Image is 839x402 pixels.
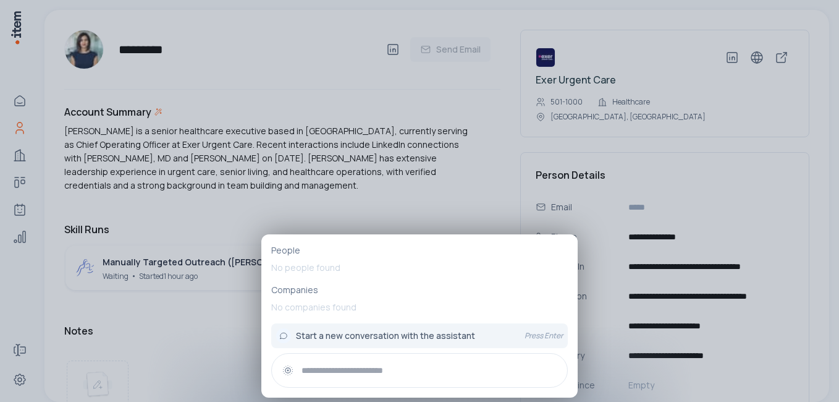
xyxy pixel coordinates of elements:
[261,234,578,398] div: PeopleNo people foundCompaniesNo companies foundStart a new conversation with the assistantPress ...
[271,257,568,279] p: No people found
[296,330,475,342] span: Start a new conversation with the assistant
[271,323,568,348] button: Start a new conversation with the assistantPress Enter
[271,296,568,319] p: No companies found
[525,331,563,341] p: Press Enter
[271,244,568,257] p: People
[271,284,568,296] p: Companies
